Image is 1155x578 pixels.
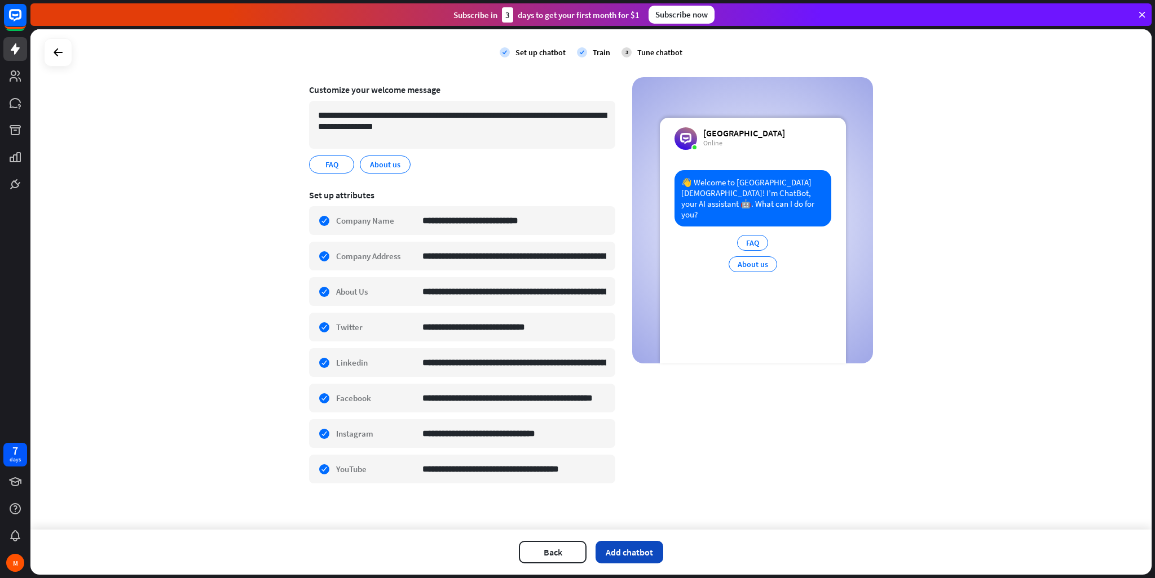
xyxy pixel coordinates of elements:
div: Tune chatbot [637,47,682,57]
div: Customize your welcome message [309,84,615,95]
div: About us [729,256,777,272]
button: Open LiveChat chat widget [9,5,43,38]
div: 7 [12,446,18,456]
div: days [10,456,21,464]
div: Subscribe now [649,6,715,24]
div: FAQ [737,235,768,251]
div: Set up attributes [309,189,615,201]
div: Set up chatbot [515,47,566,57]
div: 3 [621,47,632,57]
a: 7 days [3,443,27,466]
div: 👋 Welcome to [GEOGRAPHIC_DATA][DEMOGRAPHIC_DATA]! I’m ChatBot, your AI assistant 🤖. What can I do... [675,170,831,226]
div: Online [703,139,785,148]
span: About us [369,158,402,171]
div: [GEOGRAPHIC_DATA] [703,127,785,139]
button: Back [519,541,587,563]
i: check [577,47,587,57]
div: M [6,554,24,572]
span: FAQ [324,158,340,171]
div: Train [593,47,610,57]
i: check [500,47,510,57]
button: Add chatbot [596,541,663,563]
div: Subscribe in days to get your first month for $1 [453,7,640,23]
div: 3 [502,7,513,23]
